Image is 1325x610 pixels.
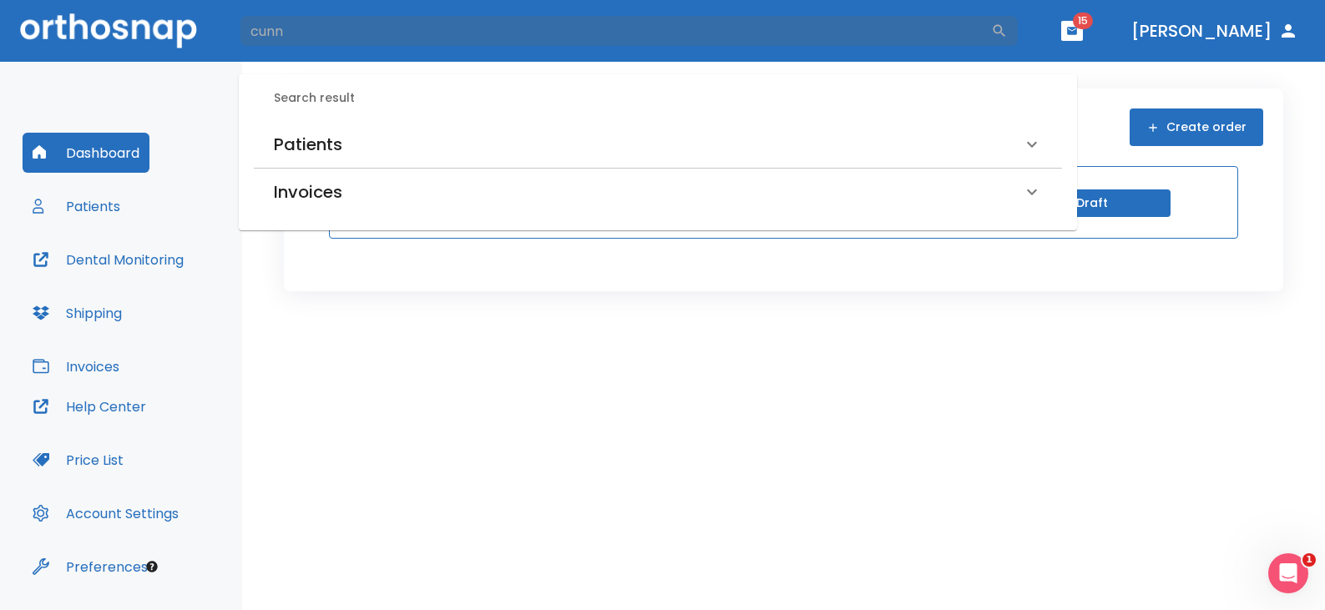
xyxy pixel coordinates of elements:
button: Help Center [23,386,156,426]
button: Dental Monitoring [23,239,194,280]
input: Search by Patient Name or Case # [239,14,991,48]
div: Tooltip anchor [144,559,159,574]
button: Account Settings [23,493,189,533]
div: Patients [254,121,1062,168]
button: Patients [23,186,130,226]
h6: Patients [274,131,342,158]
iframe: Intercom live chat [1268,553,1308,593]
button: Price List [23,440,134,480]
span: 15 [1073,13,1093,29]
button: Shipping [23,293,132,333]
h6: Invoices [274,179,342,205]
button: [PERSON_NAME] [1125,16,1305,46]
button: Invoices [23,346,129,386]
button: Dashboard [23,133,149,173]
h6: Search result [274,89,1062,108]
div: Invoices [254,169,1062,215]
span: 1 [1302,553,1316,567]
button: Create order [1130,108,1263,146]
img: Orthosnap [20,13,197,48]
button: Preferences [23,547,158,587]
